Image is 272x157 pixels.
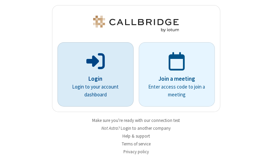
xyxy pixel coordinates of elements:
li: Not Astra? [52,125,220,131]
a: Terms of service [122,141,151,147]
a: Join a meetingEnter access code to join a meeting [139,42,215,107]
img: Astra [92,16,180,32]
p: Join a meeting [148,75,205,83]
a: Privacy policy [123,149,149,155]
p: Login to your account dashboard [67,83,124,98]
p: Login [67,75,124,83]
a: Make sure you're ready with our connection test [92,117,180,123]
a: Help & support [122,133,150,139]
button: LoginLogin to your account dashboard [57,42,134,107]
p: Enter access code to join a meeting [148,83,205,98]
button: Login to another company [121,125,171,131]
